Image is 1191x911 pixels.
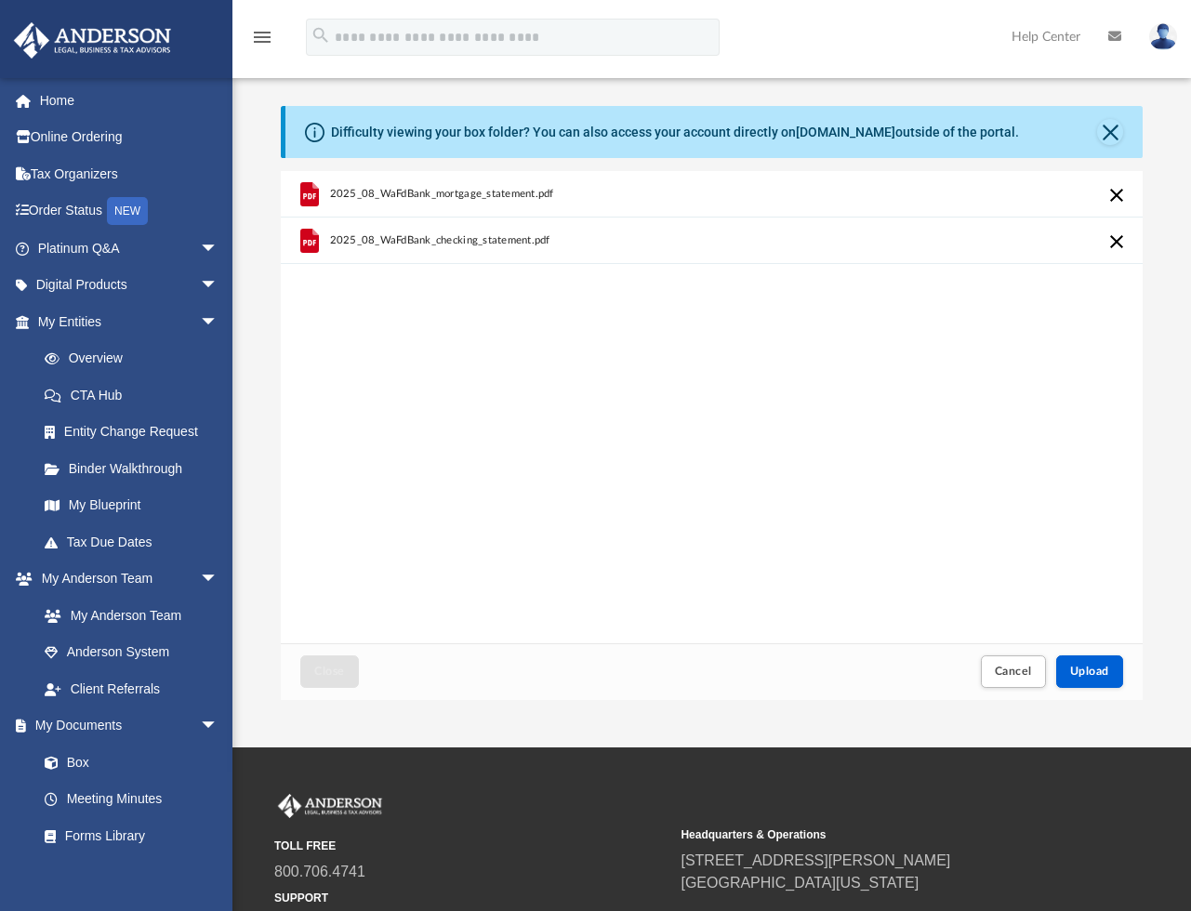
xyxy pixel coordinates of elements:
[274,864,365,879] a: 800.706.4741
[281,171,1144,700] div: Upload
[681,826,1074,843] small: Headquarters & Operations
[26,744,228,781] a: Box
[281,171,1144,643] div: grid
[13,119,246,156] a: Online Ordering
[26,817,228,854] a: Forms Library
[681,852,950,868] a: [STREET_ADDRESS][PERSON_NAME]
[26,634,237,671] a: Anderson System
[200,230,237,268] span: arrow_drop_down
[107,197,148,225] div: NEW
[26,670,237,707] a: Client Referrals
[1105,231,1128,253] button: Cancel this upload
[26,597,228,634] a: My Anderson Team
[274,794,386,818] img: Anderson Advisors Platinum Portal
[13,303,246,340] a: My Entitiesarrow_drop_down
[13,267,246,304] a: Digital Productsarrow_drop_down
[13,230,246,267] a: Platinum Q&Aarrow_drop_down
[331,123,1019,142] div: Difficulty viewing your box folder? You can also access your account directly on outside of the p...
[274,838,668,854] small: TOLL FREE
[13,707,237,745] a: My Documentsarrow_drop_down
[981,655,1046,688] button: Cancel
[251,26,273,48] i: menu
[200,303,237,341] span: arrow_drop_down
[1105,184,1128,206] button: Cancel this upload
[274,890,668,906] small: SUPPORT
[200,561,237,599] span: arrow_drop_down
[26,487,237,524] a: My Blueprint
[26,414,246,451] a: Entity Change Request
[13,155,246,192] a: Tax Organizers
[26,781,237,818] a: Meeting Minutes
[1149,23,1177,50] img: User Pic
[13,82,246,119] a: Home
[13,192,246,231] a: Order StatusNEW
[1056,655,1123,688] button: Upload
[329,188,553,200] span: 2025_08_WaFdBank_mortgage_statement.pdf
[13,561,237,598] a: My Anderson Teamarrow_drop_down
[311,25,331,46] i: search
[200,707,237,746] span: arrow_drop_down
[681,875,919,891] a: [GEOGRAPHIC_DATA][US_STATE]
[251,35,273,48] a: menu
[8,22,177,59] img: Anderson Advisors Platinum Portal
[200,267,237,305] span: arrow_drop_down
[26,450,246,487] a: Binder Walkthrough
[26,376,246,414] a: CTA Hub
[300,655,358,688] button: Close
[329,234,549,246] span: 2025_08_WaFdBank_checking_statement.pdf
[1070,666,1109,677] span: Upload
[995,666,1032,677] span: Cancel
[1097,119,1123,145] button: Close
[26,340,246,377] a: Overview
[314,666,344,677] span: Close
[796,125,895,139] a: [DOMAIN_NAME]
[26,523,246,561] a: Tax Due Dates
